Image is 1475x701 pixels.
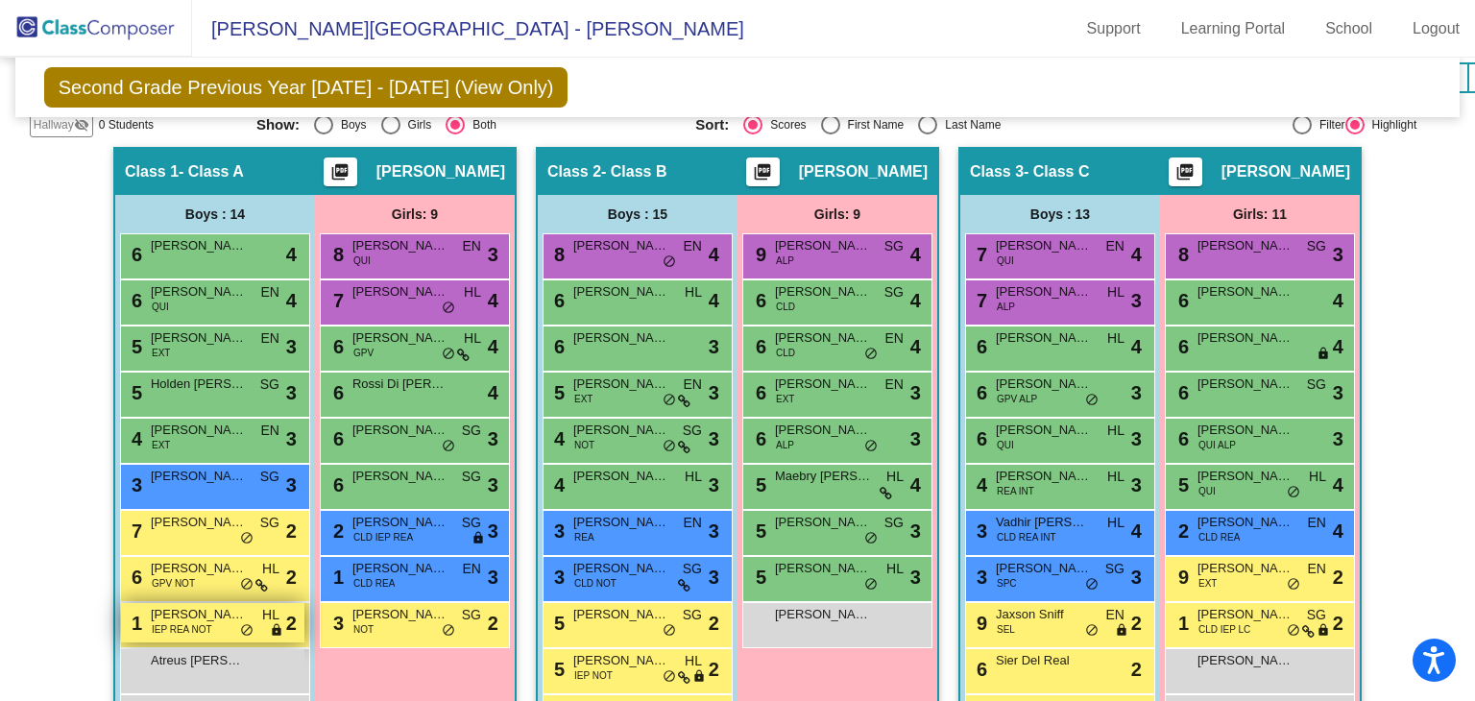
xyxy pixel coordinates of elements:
[996,605,1092,624] span: Jaxson Sniff
[886,559,904,579] span: HL
[353,530,413,544] span: CLD IEP REA
[972,336,987,357] span: 6
[260,513,279,533] span: SG
[44,67,568,108] span: Second Grade Previous Year [DATE] - [DATE] (View Only)
[328,613,344,634] span: 3
[996,328,1092,348] span: [PERSON_NAME]
[683,605,702,625] span: SG
[573,513,669,532] span: [PERSON_NAME]
[1197,328,1294,348] span: [PERSON_NAME]
[574,530,594,544] span: REA
[1107,467,1124,487] span: HL
[1307,375,1326,395] span: SG
[573,236,669,255] span: [PERSON_NAME]
[462,421,481,441] span: SG
[663,393,676,408] span: do_not_disturb_alt
[286,332,297,361] span: 3
[864,439,878,454] span: do_not_disturb_alt
[151,513,247,532] span: [PERSON_NAME]
[240,531,254,546] span: do_not_disturb_alt
[864,531,878,546] span: do_not_disturb_alt
[751,520,766,542] span: 5
[1131,378,1142,407] span: 3
[910,240,921,269] span: 4
[352,328,448,348] span: [PERSON_NAME]
[34,116,74,133] span: Hallway
[328,428,344,449] span: 6
[127,382,142,403] span: 5
[910,424,921,453] span: 3
[1173,474,1189,496] span: 5
[488,378,498,407] span: 4
[885,375,904,395] span: EN
[1197,236,1294,255] span: [PERSON_NAME]
[886,467,904,487] span: HL
[488,517,498,545] span: 3
[573,375,669,394] span: [PERSON_NAME]
[762,116,806,133] div: Scores
[127,567,142,588] span: 6
[488,332,498,361] span: 4
[573,467,669,486] span: [PERSON_NAME]
[328,382,344,403] span: 6
[775,328,871,348] span: [PERSON_NAME]
[286,424,297,453] span: 3
[151,328,247,348] span: [PERSON_NAME]
[547,162,601,181] span: Class 2
[1198,622,1250,637] span: CLD IEP LC
[910,517,921,545] span: 3
[775,467,871,486] span: Maebry [PERSON_NAME]
[601,162,666,181] span: - Class B
[488,563,498,592] span: 3
[1197,421,1294,440] span: [PERSON_NAME]
[799,162,928,181] span: [PERSON_NAME]
[328,336,344,357] span: 6
[125,162,179,181] span: Class 1
[1333,609,1343,638] span: 2
[573,421,669,440] span: [PERSON_NAME]
[1198,484,1216,498] span: QUI
[1160,195,1360,233] div: Girls: 11
[1221,162,1350,181] span: [PERSON_NAME]
[352,236,448,255] span: [PERSON_NAME]
[1312,116,1345,133] div: Filter
[549,567,565,588] span: 3
[152,438,170,452] span: EXT
[1333,424,1343,453] span: 3
[685,467,702,487] span: HL
[972,613,987,634] span: 9
[574,438,594,452] span: NOT
[751,382,766,403] span: 6
[1397,13,1475,44] a: Logout
[1333,563,1343,592] span: 2
[1197,467,1294,486] span: [PERSON_NAME]
[884,513,904,533] span: SG
[465,116,496,133] div: Both
[1131,332,1142,361] span: 4
[127,613,142,634] span: 1
[99,116,154,133] span: 0 Students
[997,300,1015,314] span: ALP
[972,474,987,496] span: 4
[972,428,987,449] span: 6
[775,513,871,532] span: [PERSON_NAME]
[151,375,247,394] span: Holden [PERSON_NAME]
[262,559,279,579] span: HL
[1173,382,1189,403] span: 6
[286,240,297,269] span: 4
[1307,236,1326,256] span: SG
[328,162,351,189] mat-icon: picture_as_pdf
[972,244,987,265] span: 7
[538,195,737,233] div: Boys : 15
[353,576,395,591] span: CLD REA
[996,467,1092,486] span: [PERSON_NAME]
[1169,157,1202,186] button: Print Students Details
[352,467,448,486] span: [PERSON_NAME]
[240,577,254,592] span: do_not_disturb_alt
[315,195,515,233] div: Girls: 9
[1287,485,1300,500] span: do_not_disturb_alt
[328,290,344,311] span: 7
[352,375,448,394] span: Rossi Di [PERSON_NAME]
[151,282,247,302] span: [PERSON_NAME]
[709,471,719,499] span: 3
